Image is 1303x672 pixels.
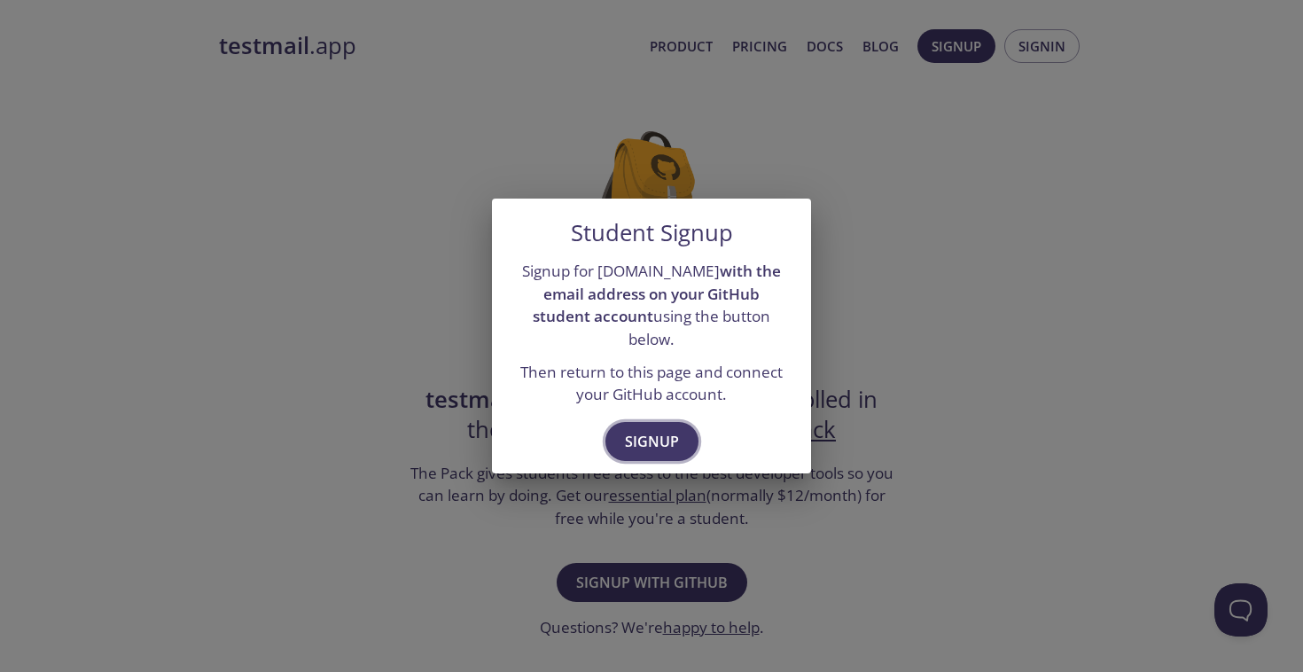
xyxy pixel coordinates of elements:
strong: with the email address on your GitHub student account [533,261,781,326]
button: Signup [605,422,698,461]
span: Signup [625,429,679,454]
h5: Student Signup [571,220,733,246]
p: Then return to this page and connect your GitHub account. [513,361,790,406]
p: Signup for [DOMAIN_NAME] using the button below. [513,260,790,351]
